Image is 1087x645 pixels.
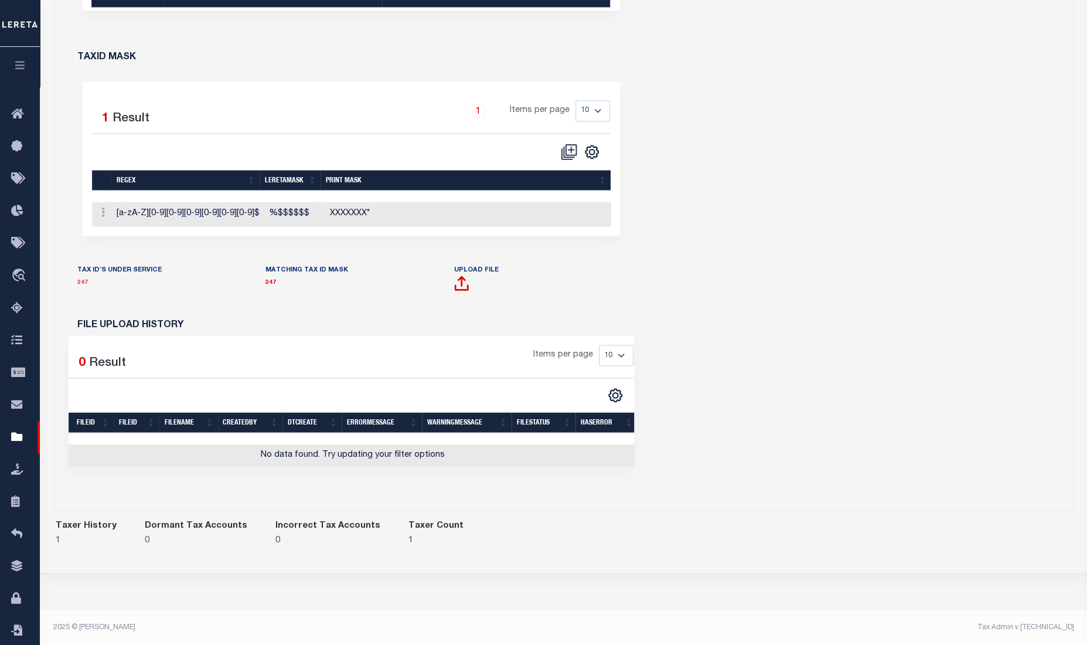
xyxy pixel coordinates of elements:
[265,280,276,286] a: 247
[145,522,247,529] h5: Dormant Tax Accounts
[56,522,117,529] h5: Taxer History
[159,412,218,433] th: FileName: activate to sort column ascending
[282,412,342,433] th: dtCreate: activate to sort column ascending
[408,534,464,548] div: 1
[77,280,88,286] a: 247
[512,412,575,433] th: FileStatus: activate to sort column ascending
[342,412,422,433] th: ErrorMessage: activate to sort column ascending
[321,170,611,191] th: Print Mask: activate to sort column ascending
[265,266,348,276] label: MATCHING TAX ID MASK
[77,53,136,63] h6: TAXID MASK
[533,349,593,362] span: Items per page
[260,170,321,191] th: leretamask: activate to sort column ascending
[510,104,570,117] span: Items per page
[77,321,625,331] h6: FILE UPLOAD HISTORY
[422,412,512,433] th: WarningMessage: activate to sort column ascending
[11,269,30,284] i: travel_explore
[112,202,264,226] td: [a-zA-Z][0-9][0-9][0-9][0-9][0-9][0-9]$
[69,412,114,433] th: FileID: activate to sort column ascending
[145,534,247,548] div: 0
[575,412,637,433] th: HasError: activate to sort column ascending
[264,202,325,226] td: %$$$$$$
[45,622,564,632] div: 2025 © [PERSON_NAME].
[454,266,499,276] label: Upload File
[113,110,149,128] label: Result
[102,113,109,125] span: 1
[325,202,611,226] td: XXXXXXX*
[79,357,86,369] span: 0
[275,534,380,548] div: 0
[275,522,380,529] h5: Incorrect Tax Accounts
[408,522,464,529] h5: Taxer Count
[89,354,126,373] label: Result
[472,104,485,117] a: 1
[69,444,638,467] td: No data found. Try updating your filter options
[218,412,282,433] th: CreatedBy: activate to sort column ascending
[573,622,1074,632] div: Tax Admin v.[TECHNICAL_ID]
[77,266,162,276] label: TAX ID’S UNDER SERVICE
[56,534,117,548] div: 1
[111,170,260,191] th: regex: activate to sort column ascending
[114,412,159,433] th: FileID: activate to sort column ascending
